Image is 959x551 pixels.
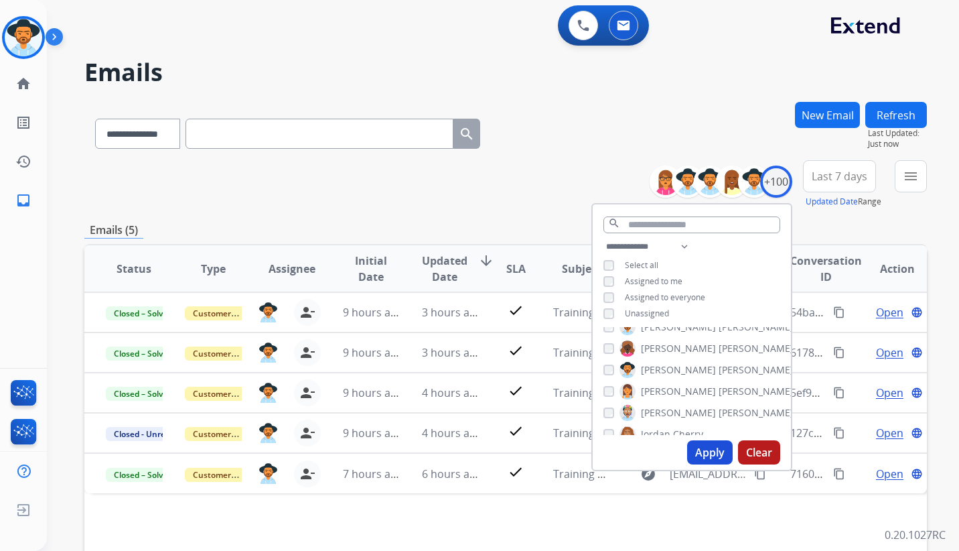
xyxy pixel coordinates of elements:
[754,468,766,480] mat-icon: content_copy
[625,308,669,319] span: Unassigned
[876,425,903,441] span: Open
[422,305,482,320] span: 3 hours ago
[508,383,524,399] mat-icon: check
[795,102,860,128] button: New Email
[608,217,620,229] mat-icon: search
[625,259,658,271] span: Select all
[848,245,927,292] th: Action
[876,345,903,361] span: Open
[868,128,927,139] span: Last Updated:
[641,320,716,334] span: [PERSON_NAME]
[640,466,656,482] mat-icon: explore
[865,102,927,128] button: Refresh
[641,363,716,377] span: [PERSON_NAME]
[343,305,403,320] span: 9 hours ago
[876,466,903,482] span: Open
[911,427,923,439] mat-icon: language
[15,192,31,208] mat-icon: inbox
[790,253,862,285] span: Conversation ID
[106,427,198,441] span: Closed - Unresolved
[185,306,272,320] span: Customer Support
[508,343,524,359] mat-icon: check
[343,426,403,440] span: 9 hours ago
[106,387,180,401] span: Closed – Solved
[269,261,315,277] span: Assignee
[670,466,747,482] span: [EMAIL_ADDRESS][DOMAIN_NAME]
[422,426,482,440] span: 4 hours ago
[5,19,42,56] img: avatar
[478,253,494,269] mat-icon: arrow_downward
[259,343,278,363] img: agent-avatar
[459,126,475,142] mat-icon: search
[625,292,705,303] span: Assigned to everyone
[641,342,716,355] span: [PERSON_NAME]
[833,387,845,399] mat-icon: content_copy
[553,385,786,400] span: Training PA2: Do Not Assign ([PERSON_NAME])
[185,347,272,361] span: Customer Support
[911,306,923,318] mat-icon: language
[812,174,867,179] span: Last 7 days
[641,406,716,420] span: [PERSON_NAME]
[299,304,315,320] mat-icon: person_remove
[299,425,315,441] mat-icon: person_remove
[84,222,143,239] p: Emails (5)
[553,426,786,440] span: Training PA1: Do Not Assign ([PERSON_NAME])
[833,306,845,318] mat-icon: content_copy
[719,320,794,334] span: [PERSON_NAME]
[719,342,794,355] span: [PERSON_NAME]
[422,253,467,285] span: Updated Date
[553,345,786,360] span: Training PA5: Do Not Assign ([PERSON_NAME])
[641,428,670,441] span: Jordan
[15,76,31,92] mat-icon: home
[625,275,682,287] span: Assigned to me
[806,196,858,207] button: Updated Date
[343,385,403,400] span: 9 hours ago
[562,261,601,277] span: Subject
[833,427,845,439] mat-icon: content_copy
[106,347,180,361] span: Closed – Solved
[868,139,927,149] span: Just now
[553,305,786,320] span: Training PA4: Do Not Assign ([PERSON_NAME])
[833,347,845,359] mat-icon: content_copy
[343,345,403,360] span: 9 hours ago
[343,253,400,285] span: Initial Date
[803,160,876,192] button: Last 7 days
[508,302,524,318] mat-icon: check
[806,196,881,207] span: Range
[506,261,526,277] span: SLA
[422,345,482,360] span: 3 hours ago
[185,427,272,441] span: Customer Support
[343,467,403,481] span: 7 hours ago
[738,440,780,465] button: Clear
[185,387,272,401] span: Customer Support
[185,468,272,482] span: Customer Support
[833,468,845,480] mat-icon: content_copy
[201,261,226,277] span: Type
[106,306,180,320] span: Closed – Solved
[299,466,315,482] mat-icon: person_remove
[719,385,794,398] span: [PERSON_NAME]
[687,440,733,465] button: Apply
[15,115,31,131] mat-icon: list_alt
[508,423,524,439] mat-icon: check
[106,468,180,482] span: Closed – Solved
[508,464,524,480] mat-icon: check
[911,468,923,480] mat-icon: language
[673,428,703,441] span: Cherry
[719,406,794,420] span: [PERSON_NAME]
[885,527,946,543] p: 0.20.1027RC
[911,347,923,359] mat-icon: language
[299,345,315,361] mat-icon: person_remove
[117,261,151,277] span: Status
[15,154,31,170] mat-icon: history
[84,59,927,86] h2: Emails
[422,385,482,400] span: 4 hours ago
[259,302,278,323] img: agent-avatar
[911,387,923,399] mat-icon: language
[299,385,315,401] mat-icon: person_remove
[876,385,903,401] span: Open
[719,363,794,377] span: [PERSON_NAME]
[259,423,278,444] img: agent-avatar
[259,463,278,484] img: agent-avatar
[553,467,699,481] span: Training Practice - New Email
